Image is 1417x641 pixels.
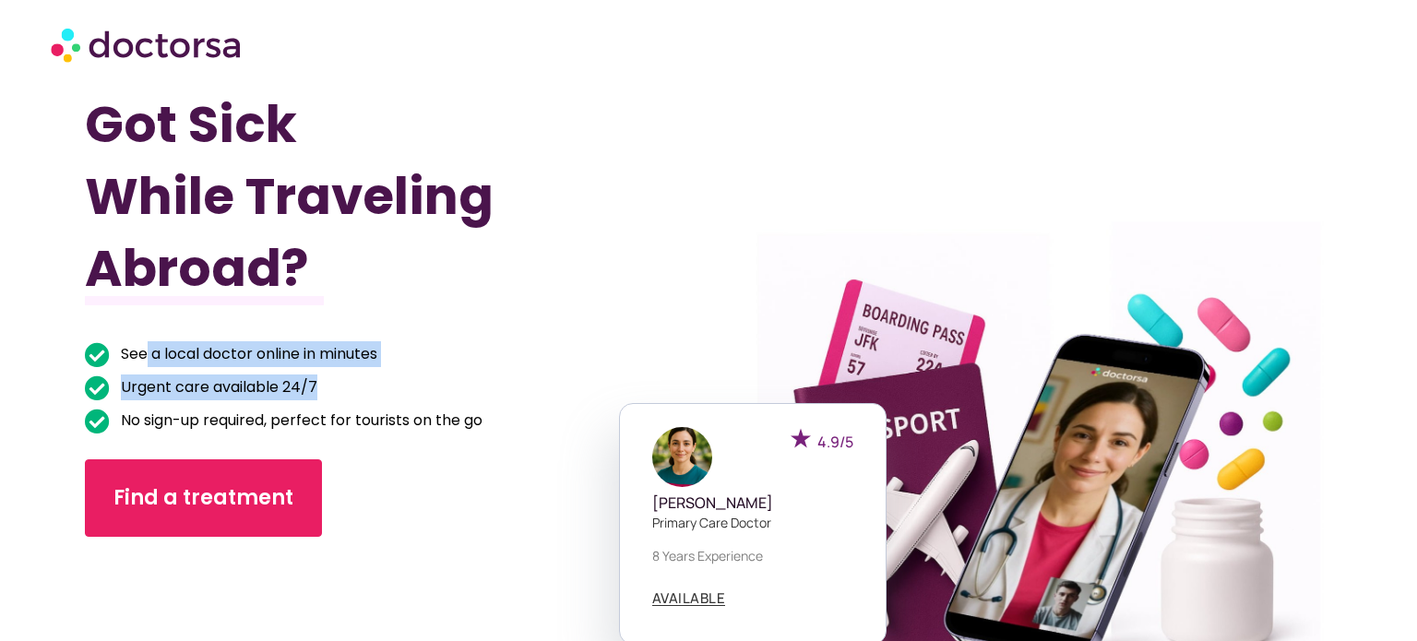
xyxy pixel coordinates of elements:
a: AVAILABLE [652,591,726,606]
p: Primary care doctor [652,513,853,532]
span: No sign-up required, perfect for tourists on the go [116,408,482,433]
h1: Got Sick While Traveling Abroad? [85,89,614,304]
span: Find a treatment [113,483,293,513]
h5: [PERSON_NAME] [652,494,853,512]
span: 4.9/5 [817,432,853,452]
p: 8 years experience [652,546,853,565]
span: See a local doctor online in minutes [116,341,377,367]
span: AVAILABLE [652,591,726,605]
a: Find a treatment [85,459,322,537]
span: Urgent care available 24/7 [116,374,317,400]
